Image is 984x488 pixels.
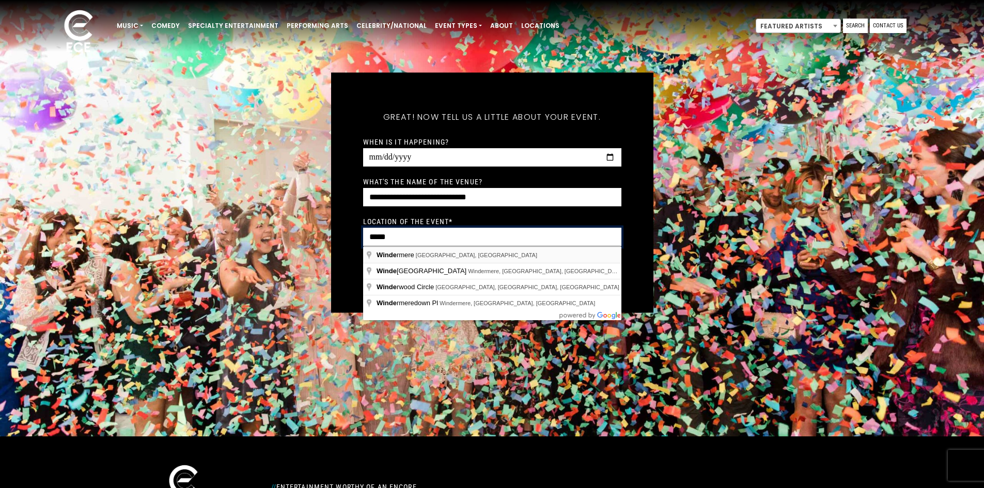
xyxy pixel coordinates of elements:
[435,284,619,290] span: [GEOGRAPHIC_DATA], [GEOGRAPHIC_DATA], [GEOGRAPHIC_DATA]
[363,216,453,226] label: Location of the event
[416,252,537,258] span: [GEOGRAPHIC_DATA], [GEOGRAPHIC_DATA]
[377,283,435,291] span: rwood Circle
[53,7,104,57] img: ece_new_logo_whitev2-1.png
[756,19,840,34] span: Featured Artists
[377,299,440,307] span: rmeredown Pl
[756,19,841,33] span: Featured Artists
[377,251,397,259] span: Winde
[377,267,397,275] span: Winde
[431,17,486,35] a: Event Types
[147,17,184,35] a: Comedy
[363,98,621,135] h5: Great! Now tell us a little about your event.
[377,283,397,291] span: Winde
[113,17,147,35] a: Music
[352,17,431,35] a: Celebrity/National
[517,17,564,35] a: Locations
[843,19,868,33] a: Search
[363,177,482,186] label: What's the name of the venue?
[377,299,397,307] span: Winde
[486,17,517,35] a: About
[870,19,907,33] a: Contact Us
[377,267,468,275] span: [GEOGRAPHIC_DATA]
[468,268,623,274] span: Windermere, [GEOGRAPHIC_DATA], [GEOGRAPHIC_DATA]
[283,17,352,35] a: Performing Arts
[184,17,283,35] a: Specialty Entertainment
[377,251,416,259] span: rmere
[363,137,449,146] label: When is it happening?
[440,300,595,306] span: Windermere, [GEOGRAPHIC_DATA], [GEOGRAPHIC_DATA]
